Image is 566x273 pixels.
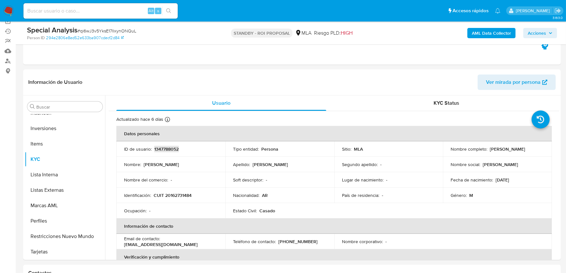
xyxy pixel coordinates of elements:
[148,8,154,14] span: Alt
[386,177,387,183] p: -
[341,29,353,37] span: HIGH
[77,28,136,34] span: # qi6wJ3v5YksE17IlxynONQuL
[233,208,257,214] p: Estado Civil :
[354,146,363,152] p: MLA
[496,177,509,183] p: [DATE]
[25,229,105,244] button: Restricciones Nuevo Mundo
[25,136,105,152] button: Items
[553,15,563,20] span: 3.163.0
[380,162,382,167] p: -
[124,208,147,214] p: Ocupación :
[233,239,276,244] p: Teléfono de contacto :
[124,177,168,183] p: Nombre del comercio :
[472,28,511,38] b: AML Data Collector
[342,239,383,244] p: Nombre corporativo :
[212,99,230,107] span: Usuario
[25,152,105,167] button: KYC
[434,99,460,107] span: KYC Status
[467,28,516,38] button: AML Data Collector
[469,192,473,198] p: M
[486,75,541,90] span: Ver mirada por persona
[36,104,100,110] input: Buscar
[124,146,152,152] p: ID de usuario :
[554,7,561,14] a: Salir
[262,192,268,198] p: AR
[451,162,480,167] p: Nombre social :
[490,146,525,152] p: [PERSON_NAME]
[382,192,383,198] p: -
[157,8,159,14] span: s
[25,198,105,213] button: Marcas AML
[25,244,105,260] button: Tarjetas
[342,162,378,167] p: Segundo apellido :
[27,25,77,35] b: Special Analysis
[25,213,105,229] button: Perfiles
[27,35,45,41] b: Person ID
[478,75,556,90] button: Ver mirada por persona
[231,29,292,38] p: STANDBY - ROI PROPOSAL
[149,208,150,214] p: -
[28,79,82,85] h1: Información de Usuario
[116,116,163,122] p: Actualizado hace 6 días
[116,249,552,265] th: Verificación y cumplimiento
[233,162,250,167] p: Apellido :
[523,28,557,38] button: Acciones
[233,177,263,183] p: Soft descriptor :
[451,192,467,198] p: Género :
[154,192,192,198] p: CUIT 20162731484
[25,121,105,136] button: Inversiones
[233,192,259,198] p: Nacionalidad :
[495,8,500,13] a: Notificaciones
[453,7,489,14] span: Accesos rápidos
[342,146,351,152] p: Sitio :
[124,242,198,247] p: [EMAIL_ADDRESS][DOMAIN_NAME]
[162,6,175,15] button: search-icon
[451,177,493,183] p: Fecha de nacimiento :
[451,146,487,152] p: Nombre completo :
[124,162,141,167] p: Nombre :
[116,218,552,234] th: Información de contacto
[144,162,179,167] p: [PERSON_NAME]
[342,192,379,198] p: País de residencia :
[25,167,105,182] button: Lista Interna
[30,104,35,109] button: Buscar
[124,236,160,242] p: Email de contacto :
[483,162,518,167] p: [PERSON_NAME]
[342,177,383,183] p: Lugar de nacimiento :
[278,239,318,244] p: [PHONE_NUMBER]
[259,208,275,214] p: Casado
[46,35,124,41] a: 294e2806e8ed52e633ba907cdecf2d84
[528,28,546,38] span: Acciones
[116,126,552,141] th: Datos personales
[295,30,311,37] div: MLA
[253,162,288,167] p: [PERSON_NAME]
[23,7,178,15] input: Buscar usuario o caso...
[266,177,267,183] p: -
[516,8,552,14] p: sandra.chabay@mercadolibre.com
[385,239,387,244] p: -
[314,30,353,37] span: Riesgo PLD:
[25,182,105,198] button: Listas Externas
[233,146,259,152] p: Tipo entidad :
[124,192,151,198] p: Identificación :
[171,177,172,183] p: -
[154,146,179,152] p: 1347788052
[261,146,278,152] p: Persona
